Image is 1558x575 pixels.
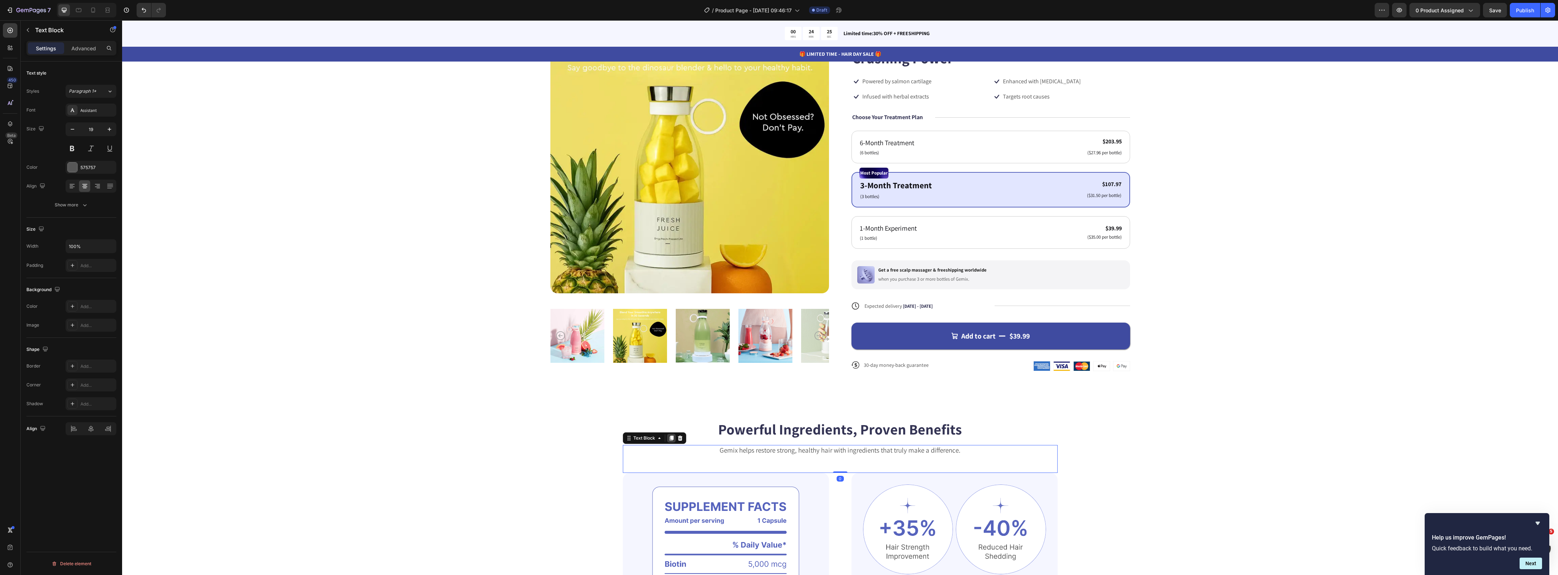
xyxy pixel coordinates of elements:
p: Gemix helps restore strong, healthy hair with ingredients that truly make a difference. [501,425,935,435]
button: Save [1483,3,1507,17]
p: Most Popular [738,148,766,158]
img: gempages_432750572815254551-50576910-49f7-4ca6-9684-eab855df947e.png [991,341,1008,351]
p: Get a free scalp massager & freeshipping worldwide [756,247,865,253]
p: Enhanced with [MEDICAL_DATA] [881,58,959,65]
p: Quick feedback to build what you need. [1432,545,1542,552]
div: Width [26,243,38,249]
h2: Powerful Ingredients, Proven Benefits [501,399,936,419]
span: 0 product assigned [1416,7,1464,14]
div: Border [26,363,41,369]
div: 450 [7,77,17,83]
p: when you purchase 3 or more bottles of Gemix. [756,256,865,262]
div: $39.99 [887,310,908,321]
span: Expected delivery [742,282,780,289]
div: Corner [26,382,41,388]
span: Paragraph 1* [69,88,96,95]
button: Next question [1520,558,1542,569]
div: Publish [1516,7,1534,14]
div: 575757 [80,164,114,171]
div: $39.99 [965,203,1000,213]
button: Carousel Next Arrow [692,311,701,320]
div: Text Block [510,415,534,421]
div: Background [26,285,62,295]
button: Carousel Back Arrow [434,311,443,320]
div: Add... [80,363,114,370]
div: Color [26,164,38,171]
div: Font [26,107,36,113]
iframe: Design area [122,20,1558,575]
div: Add... [80,303,114,310]
p: 3-Month Treatment [738,159,810,172]
div: Color [26,303,38,310]
div: Styles [26,88,39,95]
div: Shadow [26,400,43,407]
p: Advanced [71,45,96,52]
p: 1-Month Experiment [738,203,795,213]
span: 5 [1548,529,1554,534]
span: / [712,7,714,14]
img: gempages_432750572815254551-6e22f71e-9be9-476e-806b-29338532fb63.png [834,464,924,554]
div: Image [26,322,39,328]
div: Align [26,181,47,191]
button: Paragraph 1* [66,85,116,98]
div: 0 [715,456,722,461]
div: Size [26,124,46,134]
div: $107.97 [964,160,1000,169]
img: gempages_432750572815254551-84c71217-4c58-4145-a2a5-937282b23479.png [741,464,831,554]
button: Hide survey [1533,519,1542,528]
div: Undo/Redo [137,3,166,17]
div: Align [26,424,47,434]
p: 7 [47,6,51,14]
img: gempages_432750572815254551-0d41f634-7d11-4d13-8663-83420929b25e.png [735,246,753,263]
div: Add... [80,401,114,407]
button: Publish [1510,3,1540,17]
button: Add to cart [729,302,1008,329]
span: Save [1489,7,1501,13]
p: Targets root causes [881,73,928,80]
button: 7 [3,3,54,17]
p: Powered by salmon cartilage [740,58,809,65]
button: 0 product assigned [1409,3,1480,17]
span: [DATE] - [DATE] [781,283,811,289]
div: Add to cart [839,311,874,320]
p: Settings [36,45,56,52]
p: Infused with herbal extracts [740,73,807,80]
img: gempages_432750572815254551-c4b8628c-4f06-40e9-915f-d730337df1e5.png [932,341,948,351]
p: (6 bottles) [738,129,792,136]
p: Choose Your Treatment Plan [730,93,801,101]
span: Product Page - [DATE] 09:46:17 [715,7,792,14]
h2: Help us improve GemPages! [1432,533,1542,542]
p: 6-Month Treatment [738,117,792,128]
div: Text style [26,70,46,76]
div: $203.95 [965,117,1000,126]
img: gempages_432750572815254551-a739e588-df2a-4412-b6b9-9fd0010151fa.png [912,341,928,351]
p: ($31.50 per bottle) [965,172,999,179]
div: Delete element [51,559,91,568]
div: Size [26,224,46,234]
p: ($35.00 per bottle) [965,214,1000,220]
p: 30-day money-back guarantee [742,341,807,348]
div: Help us improve GemPages! [1432,519,1542,569]
p: Text Block [35,26,97,34]
div: Add... [80,382,114,389]
button: Delete element [26,558,116,570]
button: Show more [26,198,116,211]
span: Draft [816,7,827,13]
img: gempages_432750572815254551-79972f48-667f-42d0-a858-9c748da57068.png [951,341,968,351]
p: (1 bottle) [738,214,795,222]
div: Padding [26,262,43,269]
p: ($27.96 per bottle) [965,130,1000,136]
div: Shape [26,345,50,354]
input: Auto [66,240,116,253]
div: Assistant [80,107,114,114]
img: gempages_432750572815254551-1aaba532-a221-4682-955d-9ddfeeef0a57.png [971,341,988,351]
div: Show more [55,201,88,209]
